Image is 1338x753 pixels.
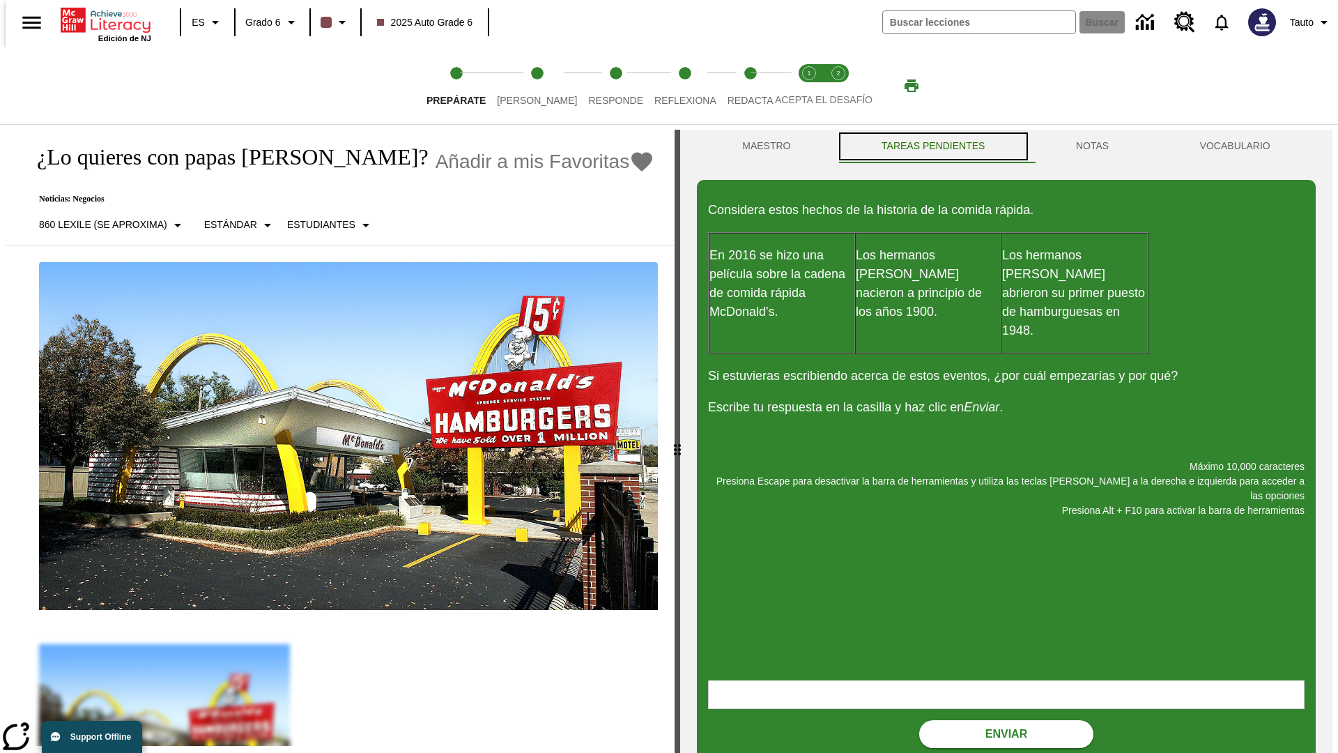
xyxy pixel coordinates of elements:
button: Imprimir [889,73,934,98]
button: NOTAS [1031,130,1155,163]
p: Estándar [204,218,257,232]
p: 860 Lexile (Se aproxima) [39,218,167,232]
p: Considera estos hechos de la historia de la comida rápida. [708,201,1305,220]
button: Perfil/Configuración [1284,10,1338,35]
p: Presiona Alt + F10 para activar la barra de herramientas [708,503,1305,518]
button: Lenguaje: ES, Selecciona un idioma [185,10,230,35]
span: Añadir a mis Favoritas [436,151,630,173]
button: Acepta el desafío contesta step 2 of 2 [818,47,859,124]
button: Seleccione Lexile, 860 Lexile (Se aproxima) [33,213,192,238]
button: Acepta el desafío lee step 1 of 2 [789,47,829,124]
button: Prepárate step 1 of 5 [415,47,497,124]
div: Pulsa la tecla de intro o la barra espaciadora y luego presiona las flechas de derecha e izquierd... [675,130,680,753]
div: Instructional Panel Tabs [697,130,1316,163]
img: Avatar [1248,8,1276,36]
em: Enviar [964,400,999,414]
div: activity [680,130,1332,753]
span: Redacta [728,95,774,106]
button: VOCABULARIO [1154,130,1316,163]
div: Portada [61,5,151,43]
button: Lee step 2 of 5 [486,47,588,124]
button: Enviar [919,720,1093,748]
button: Support Offline [42,721,142,753]
button: Seleccionar estudiante [282,213,380,238]
span: Responde [588,95,643,106]
button: Responde step 3 of 5 [577,47,654,124]
p: En 2016 se hizo una película sobre la cadena de comida rápida McDonald's. [709,246,854,321]
span: Prepárate [426,95,486,106]
span: Tauto [1290,15,1314,30]
h1: ¿Lo quieres con papas [PERSON_NAME]? [22,144,429,170]
button: Tipo de apoyo, Estándar [199,213,282,238]
span: Grado 6 [245,15,281,30]
span: [PERSON_NAME] [497,95,577,106]
p: Presiona Escape para desactivar la barra de herramientas y utiliza las teclas [PERSON_NAME] a la ... [708,474,1305,503]
button: Reflexiona step 4 of 5 [643,47,728,124]
text: 1 [807,70,810,77]
button: Redacta step 5 of 5 [716,47,785,124]
span: Support Offline [70,732,131,742]
span: Reflexiona [654,95,716,106]
p: Escribe tu respuesta en la casilla y haz clic en . [708,398,1305,417]
button: Abrir el menú lateral [11,2,52,43]
div: reading [6,130,675,746]
p: Los hermanos [PERSON_NAME] nacieron a principio de los años 1900. [856,246,1001,321]
a: Centro de recursos, Se abrirá en una pestaña nueva. [1166,3,1204,41]
button: Escoja un nuevo avatar [1240,4,1284,40]
span: ES [192,15,205,30]
input: Buscar campo [883,11,1075,33]
p: Estudiantes [287,218,355,232]
p: Si estuvieras escribiendo acerca de estos eventos, ¿por cuál empezarías y por qué? [708,367,1305,386]
a: Notificaciones [1204,4,1240,40]
button: Maestro [697,130,836,163]
p: Máximo 10,000 caracteres [708,459,1305,474]
text: 2 [836,70,840,77]
button: TAREAS PENDIENTES [836,130,1031,163]
button: Grado: Grado 6, Elige un grado [240,10,305,35]
p: Los hermanos [PERSON_NAME] abrieron su primer puesto de hamburguesas en 1948. [1002,246,1147,340]
span: ACEPTA EL DESAFÍO [775,94,872,105]
a: Centro de información [1128,3,1166,42]
button: El color de la clase es café oscuro. Cambiar el color de la clase. [315,10,356,35]
p: Noticias: Negocios [22,194,654,204]
button: Añadir a mis Favoritas - ¿Lo quieres con papas fritas? [436,149,655,174]
span: 2025 Auto Grade 6 [377,15,473,30]
span: Edición de NJ [98,34,151,43]
img: Uno de los primeros locales de McDonald's, con el icónico letrero rojo y los arcos amarillos. [39,262,658,611]
body: Máximo 10,000 caracteres Presiona Escape para desactivar la barra de herramientas y utiliza las t... [6,11,203,24]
